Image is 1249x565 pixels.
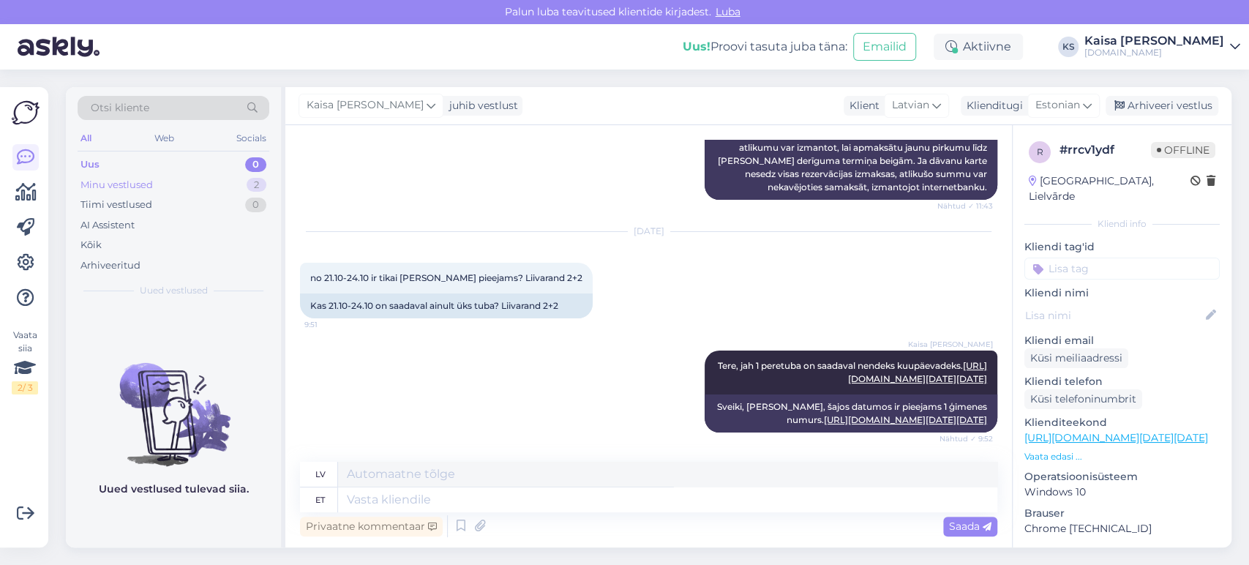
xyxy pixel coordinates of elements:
div: lv [315,462,326,487]
div: Aktiivne [934,34,1023,60]
b: Uus! [683,40,710,53]
a: [URL][DOMAIN_NAME][DATE][DATE] [824,414,987,425]
span: 9:51 [304,319,359,330]
div: Küsi telefoninumbrit [1024,389,1142,409]
div: juhib vestlust [443,98,518,113]
div: Privaatne kommentaar [300,517,443,536]
p: Uued vestlused tulevad siia. [99,482,249,497]
div: [DOMAIN_NAME] [1084,47,1224,59]
div: All [78,129,94,148]
div: Arhiveeri vestlus [1106,96,1218,116]
span: r [1037,146,1043,157]
p: Klienditeekond [1024,415,1220,430]
div: 0 [245,198,266,212]
div: Socials [233,129,269,148]
img: Askly Logo [12,99,40,127]
p: Kliendi nimi [1024,285,1220,301]
span: Kaisa [PERSON_NAME] [908,339,993,350]
input: Lisa nimi [1025,307,1203,323]
p: Chrome [TECHNICAL_ID] [1024,521,1220,536]
p: Windows 10 [1024,484,1220,500]
img: No chats [66,337,281,468]
div: Klient [844,98,879,113]
div: Küsi meiliaadressi [1024,348,1128,368]
p: Kliendi telefon [1024,374,1220,389]
div: # rrcv1ydf [1059,141,1151,159]
div: Tiimi vestlused [80,198,152,212]
p: Operatsioonisüsteem [1024,469,1220,484]
p: Kliendi tag'id [1024,239,1220,255]
a: Kaisa [PERSON_NAME][DOMAIN_NAME] [1084,35,1240,59]
div: Minu vestlused [80,178,153,192]
div: Kliendi info [1024,217,1220,231]
p: Vaata edasi ... [1024,450,1220,463]
span: Latvian [892,97,929,113]
span: Tere, jah 1 peretuba on saadaval nendeks kuupäevadeks. [718,360,987,384]
a: [URL][DOMAIN_NAME][DATE][DATE] [1024,431,1208,444]
p: Brauser [1024,506,1220,521]
div: Vaata siia [12,329,38,394]
div: Kõik [80,238,102,252]
span: Luba [711,5,745,18]
div: et [315,487,325,512]
div: [DATE] [300,225,997,238]
div: Web [151,129,177,148]
div: KS [1058,37,1079,57]
span: Kaisa [PERSON_NAME] [307,97,424,113]
div: Arhiveeritud [80,258,140,273]
div: AI Assistent [80,218,135,233]
div: Uus [80,157,100,172]
span: Uued vestlused [140,284,208,297]
span: no 21.10-24.10 ir tikai [PERSON_NAME] pieejams? Liivarand 2+2 [310,272,582,283]
span: Saada [949,520,991,533]
div: Sveiki, [PERSON_NAME], šajos datumos ir pieejams 1 ģimenes numurs. [705,394,997,433]
span: Estonian [1035,97,1080,113]
div: 0 [245,157,266,172]
span: Nähtud ✓ 11:43 [937,201,993,212]
span: Otsi kliente [91,100,149,116]
input: Lisa tag [1024,258,1220,280]
span: Offline [1151,142,1215,158]
div: Kas 21.10-24.10 on saadaval ainult üks tuba? Liivarand 2+2 [300,293,593,318]
div: Proovi tasuta juba täna: [683,38,847,56]
button: Emailid [853,33,916,61]
div: 2 [247,178,266,192]
div: Kaisa [PERSON_NAME] [1084,35,1224,47]
div: [GEOGRAPHIC_DATA], Lielvārde [1029,173,1190,204]
div: Klienditugi [961,98,1023,113]
p: Kliendi email [1024,333,1220,348]
span: Nähtud ✓ 9:52 [938,433,993,444]
div: 2 / 3 [12,381,38,394]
